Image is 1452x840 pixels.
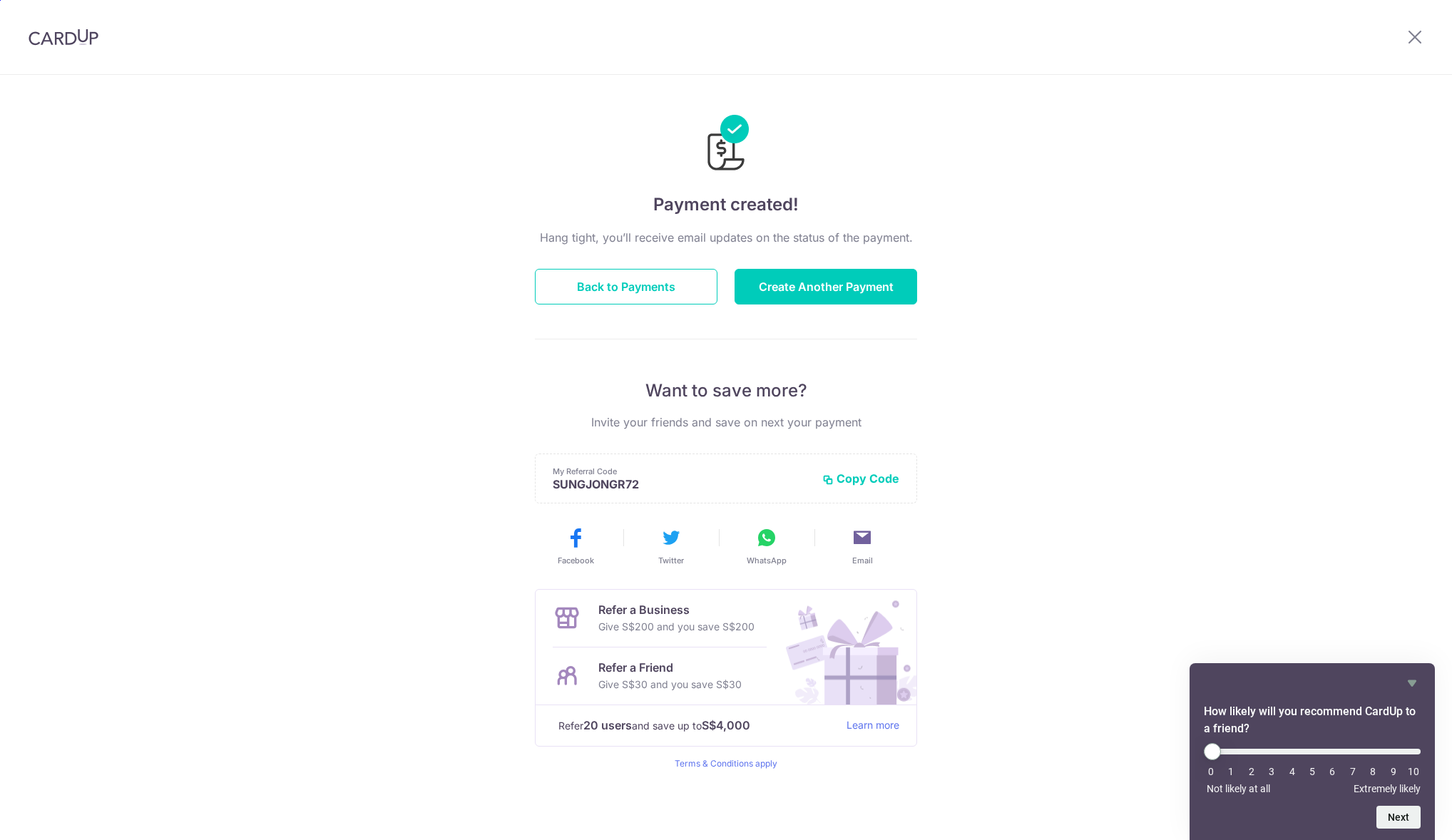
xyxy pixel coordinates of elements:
div: How likely will you recommend CardUp to a friend? Select an option from 0 to 10, with 0 being Not... [1204,743,1421,794]
li: 8 [1366,766,1380,777]
a: Terms & Conditions apply [675,758,777,769]
img: Payments [703,115,749,175]
li: 3 [1264,766,1279,777]
li: 10 [1406,766,1421,777]
li: 7 [1346,766,1360,777]
img: Refer [772,590,916,705]
p: SUNGJONGR72 [553,477,811,491]
p: Refer a Friend [598,659,742,676]
button: Hide survey [1404,675,1421,692]
button: Back to Payments [535,269,717,304]
button: Next question [1376,806,1421,829]
span: Facebook [558,555,594,566]
li: 6 [1325,766,1339,777]
span: Email [852,555,873,566]
span: Twitter [658,555,684,566]
span: Extremely likely [1354,783,1421,794]
p: Give S$30 and you save S$30 [598,676,742,693]
img: CardUp [29,29,98,46]
h2: How likely will you recommend CardUp to a friend? Select an option from 0 to 10, with 0 being Not... [1204,703,1421,737]
strong: S$4,000 [702,717,750,734]
li: 0 [1204,766,1218,777]
button: Create Another Payment [735,269,917,304]
button: Copy Code [822,471,899,486]
button: Twitter [629,526,713,566]
span: WhatsApp [747,555,787,566]
li: 5 [1305,766,1319,777]
p: Hang tight, you’ll receive email updates on the status of the payment. [535,229,917,246]
button: WhatsApp [725,526,809,566]
p: Refer and save up to [558,717,835,734]
p: Want to save more? [535,379,917,402]
span: Not likely at all [1207,783,1270,794]
p: Give S$200 and you save S$200 [598,618,755,635]
strong: 20 users [583,717,632,734]
a: Learn more [847,717,899,734]
h4: Payment created! [535,192,917,217]
div: How likely will you recommend CardUp to a friend? Select an option from 0 to 10, with 0 being Not... [1204,675,1421,829]
p: Invite your friends and save on next your payment [535,414,917,431]
button: Email [820,526,904,566]
li: 2 [1244,766,1259,777]
button: Facebook [533,526,618,566]
p: Refer a Business [598,601,755,618]
li: 4 [1285,766,1299,777]
p: My Referral Code [553,466,811,477]
li: 9 [1386,766,1401,777]
li: 1 [1224,766,1238,777]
